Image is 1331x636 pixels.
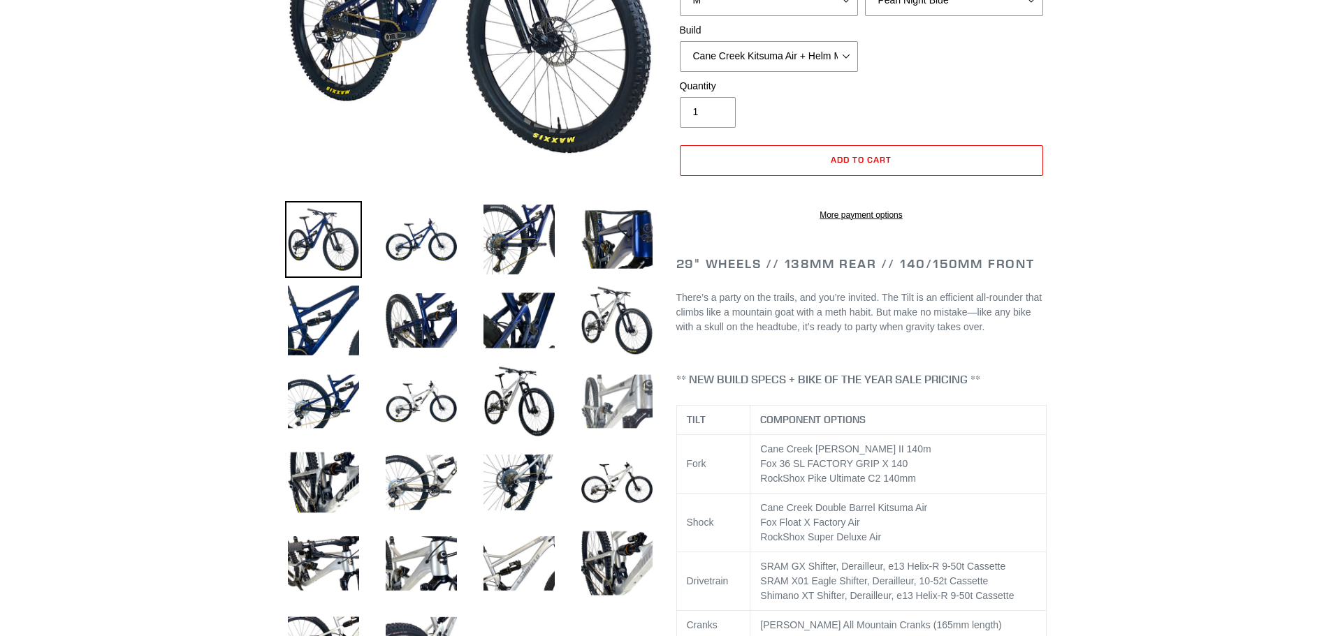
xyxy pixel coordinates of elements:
img: Load image into Gallery viewer, TILT - Complete Bike [481,525,558,602]
img: Load image into Gallery viewer, TILT - Complete Bike [285,201,362,278]
a: More payment options [680,209,1043,221]
td: Cane Creek Double Barrel Kitsuma Air Fox Float X Factory Air RockShox Super Deluxe Air [750,494,1046,552]
p: There’s a party on the trails, and you’re invited. The Tilt is an efficient all-rounder that clim... [676,290,1047,334]
img: Load image into Gallery viewer, TILT - Complete Bike [481,363,558,440]
img: Load image into Gallery viewer, TILT - Complete Bike [579,525,655,602]
img: Load image into Gallery viewer, TILT - Complete Bike [383,282,460,359]
span: Add to cart [831,154,892,165]
th: COMPONENT OPTIONS [750,406,1046,435]
img: Load image into Gallery viewer, TILT - Complete Bike [579,282,655,359]
td: SRAM GX Shifter, Derailleur, e13 Helix-R 9-50t Cassette SRAM X01 Eagle Shifter, Derailleur, 10-52... [750,552,1046,611]
label: Quantity [680,79,858,94]
img: Load image into Gallery viewer, TILT - Complete Bike [481,282,558,359]
img: Load image into Gallery viewer, TILT - Complete Bike [481,444,558,521]
img: Load image into Gallery viewer, TILT - Complete Bike [285,525,362,602]
img: Load image into Gallery viewer, TILT - Complete Bike [383,201,460,278]
img: Load image into Gallery viewer, TILT - Complete Bike [383,444,460,521]
img: Load image into Gallery viewer, TILT - Complete Bike [285,282,362,359]
label: Build [680,23,858,38]
img: Load image into Gallery viewer, TILT - Complete Bike [285,363,362,440]
td: Shock [676,494,750,552]
img: Load image into Gallery viewer, TILT - Complete Bike [383,525,460,602]
img: Load image into Gallery viewer, TILT - Complete Bike [579,201,655,278]
h4: ** NEW BUILD SPECS + BIKE OF THE YEAR SALE PRICING ** [676,373,1047,386]
th: TILT [676,406,750,435]
button: Add to cart [680,145,1043,176]
img: Load image into Gallery viewer, TILT - Complete Bike [579,363,655,440]
td: Fork [676,435,750,494]
td: Cane Creek [PERSON_NAME] II 140m Fox 36 SL FACTORY GRIP X 140 RockShox Pike Ultimate C2 140mm [750,435,1046,494]
td: Drivetrain [676,552,750,611]
img: Load image into Gallery viewer, TILT - Complete Bike [481,201,558,278]
img: Load image into Gallery viewer, TILT - Complete Bike [383,363,460,440]
img: Load image into Gallery viewer, TILT - Complete Bike [579,444,655,521]
img: Load image into Gallery viewer, TILT - Complete Bike [285,444,362,521]
h2: 29" Wheels // 138mm Rear // 140/150mm Front [676,256,1047,272]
